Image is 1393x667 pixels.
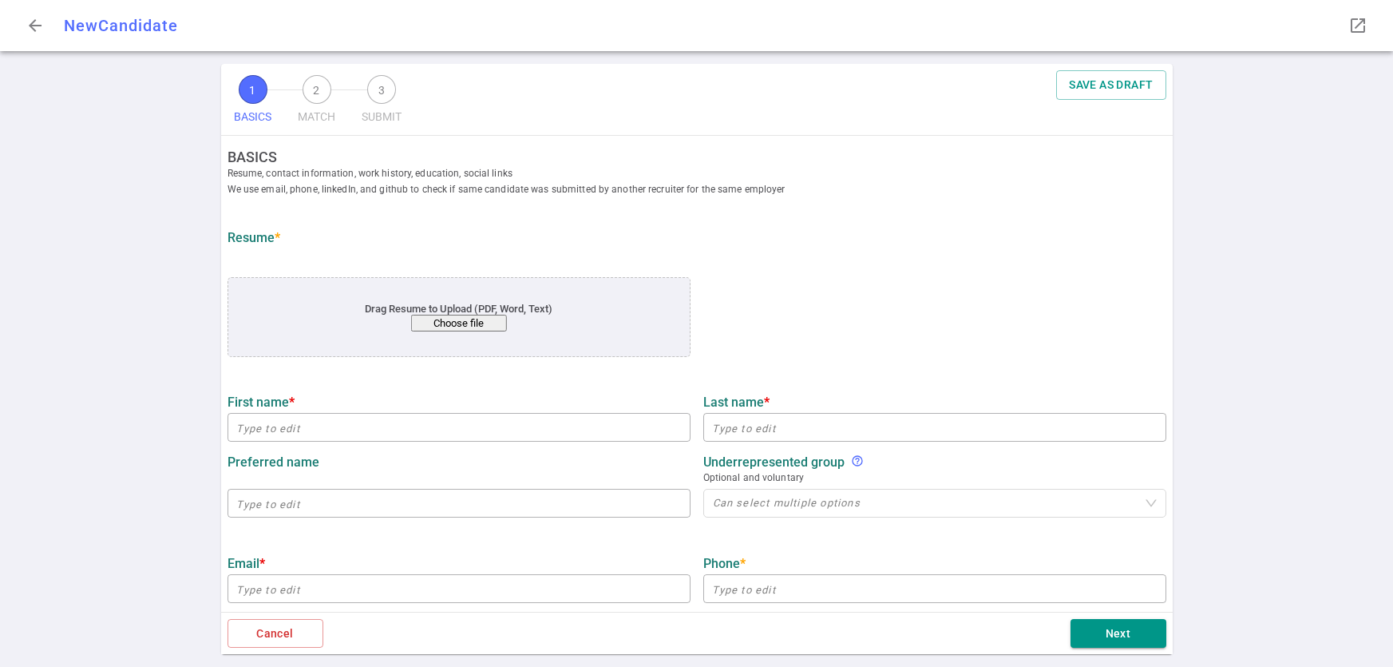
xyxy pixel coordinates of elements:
[1056,70,1165,100] button: SAVE AS DRAFT
[851,455,864,470] div: We support diversity and inclusion to create equitable futures and prohibit discrimination and ha...
[355,70,409,135] button: 3SUBMIT
[228,415,691,440] input: Type to edit
[228,556,691,571] label: Email
[239,75,267,104] span: 1
[228,277,691,357] div: application/pdf, application/msword, .pdf, .doc, .docx, .txt
[1348,16,1367,35] span: launch
[1070,619,1166,649] button: Next
[274,303,643,332] div: Drag Resume to Upload (PDF, Word, Text)
[303,75,331,104] span: 2
[703,415,1166,440] input: Type to edit
[703,556,1166,571] label: Phone
[362,104,402,130] span: SUBMIT
[367,75,396,104] span: 3
[228,455,319,470] strong: Preferred name
[228,576,691,601] input: Type to edit
[228,70,279,135] button: 1BASICS
[26,16,45,35] span: arrow_back
[291,70,342,135] button: 2MATCH
[1342,10,1374,42] button: Open LinkedIn as a popup
[228,165,1179,197] span: Resume, contact information, work history, education, social links We use email, phone, linkedIn,...
[234,104,272,130] span: BASICS
[703,455,845,470] strong: Underrepresented Group
[410,315,506,332] button: Choose file
[228,619,323,649] button: Cancel
[228,230,280,245] strong: Resume
[19,10,51,42] button: Go back
[703,395,1166,410] label: Last name
[64,16,178,35] span: New Candidate
[851,455,864,467] i: help_outline
[298,104,336,130] span: MATCH
[703,576,1166,601] input: Type to edit
[228,149,1179,165] strong: BASICS
[228,395,691,410] label: First name
[228,490,691,516] input: Type to edit
[703,470,1166,486] span: Optional and voluntary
